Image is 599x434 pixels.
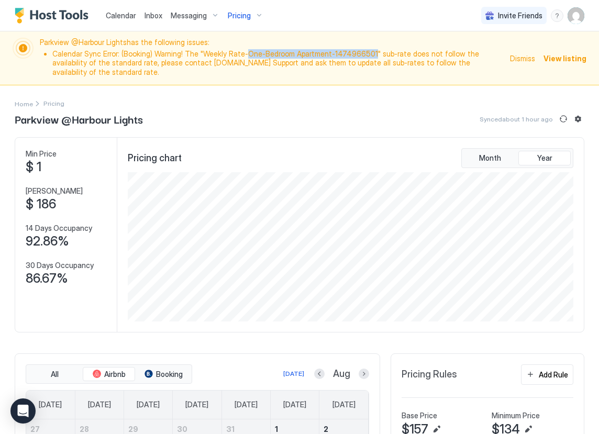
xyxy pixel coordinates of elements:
[283,369,304,379] div: [DATE]
[235,400,258,409] span: [DATE]
[15,8,93,24] a: Host Tools Logo
[324,425,328,433] span: 2
[228,11,251,20] span: Pricing
[77,391,121,419] a: Monday
[275,425,278,433] span: 1
[402,411,437,420] span: Base Price
[40,38,504,79] span: Parkview @Harbour Lights has the following issues:
[521,364,573,385] button: Add Rule
[464,151,516,165] button: Month
[226,425,235,433] span: 31
[557,113,570,125] button: Sync prices
[15,98,33,109] a: Home
[145,10,162,21] a: Inbox
[106,11,136,20] span: Calendar
[26,224,92,233] span: 14 Days Occupancy
[126,391,170,419] a: Tuesday
[283,400,306,409] span: [DATE]
[128,152,182,164] span: Pricing chart
[26,271,68,286] span: 86.67%
[322,391,366,419] a: Saturday
[26,149,57,159] span: Min Price
[332,400,356,409] span: [DATE]
[104,370,126,379] span: Airbnb
[461,148,573,168] div: tab-group
[15,98,33,109] div: Breadcrumb
[273,391,317,419] a: Friday
[492,411,540,420] span: Minimum Price
[26,364,192,384] div: tab-group
[88,400,111,409] span: [DATE]
[128,425,138,433] span: 29
[26,261,94,270] span: 30 Days Occupancy
[224,391,268,419] a: Thursday
[359,369,369,379] button: Next month
[106,10,136,21] a: Calendar
[177,425,187,433] span: 30
[498,11,542,20] span: Invite Friends
[28,367,81,382] button: All
[51,370,59,379] span: All
[137,400,160,409] span: [DATE]
[39,400,62,409] span: [DATE]
[80,425,89,433] span: 28
[26,159,41,175] span: $ 1
[551,9,563,22] div: menu
[480,115,553,123] span: Synced about 1 hour ago
[43,99,64,107] span: Breadcrumb
[83,367,135,382] button: Airbnb
[539,369,568,380] div: Add Rule
[15,111,143,127] span: Parkview @Harbour Lights
[568,7,584,24] div: User profile
[52,49,504,77] li: Calendar Sync Error: (Booking) Warning! The "Weekly Rate-One-Bedroom Apartment-1474966501" sub-ra...
[26,186,83,196] span: [PERSON_NAME]
[137,367,190,382] button: Booking
[518,151,571,165] button: Year
[26,196,56,212] span: $ 186
[333,368,350,380] span: Aug
[543,53,586,64] div: View listing
[479,153,501,163] span: Month
[10,398,36,424] div: Open Intercom Messenger
[156,370,183,379] span: Booking
[510,53,535,64] div: Dismiss
[185,400,208,409] span: [DATE]
[314,369,325,379] button: Previous month
[572,113,584,125] button: Listing settings
[30,425,40,433] span: 27
[402,369,457,381] span: Pricing Rules
[145,11,162,20] span: Inbox
[15,100,33,108] span: Home
[171,11,207,20] span: Messaging
[537,153,552,163] span: Year
[175,391,219,419] a: Wednesday
[28,391,72,419] a: Sunday
[26,233,69,249] span: 92.86%
[282,368,306,380] button: [DATE]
